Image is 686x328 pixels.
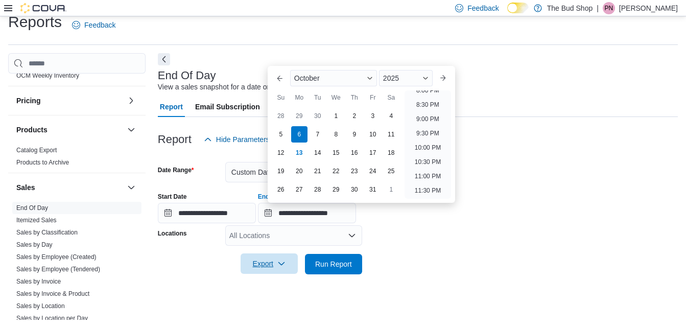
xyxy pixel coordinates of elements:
[16,253,97,261] a: Sales by Employee (Created)
[16,72,79,79] a: OCM Weekly Inventory
[328,181,344,198] div: day-29
[411,156,445,168] li: 10:30 PM
[383,89,399,106] div: Sa
[225,162,362,182] button: Custom Date
[16,159,69,166] a: Products to Archive
[328,126,344,143] div: day-8
[619,2,678,14] p: [PERSON_NAME]
[346,145,363,161] div: day-16
[291,181,307,198] div: day-27
[16,147,57,154] a: Catalog Export
[294,74,320,82] span: October
[273,163,289,179] div: day-19
[315,259,352,269] span: Run Report
[125,181,137,194] button: Sales
[158,53,170,65] button: Next
[291,89,307,106] div: Mo
[412,99,443,111] li: 8:30 PM
[383,126,399,143] div: day-11
[291,126,307,143] div: day-6
[379,70,433,86] div: Button. Open the year selector. 2025 is currently selected.
[346,126,363,143] div: day-9
[16,265,100,273] span: Sales by Employee (Tendered)
[273,108,289,124] div: day-28
[16,182,35,193] h3: Sales
[412,84,443,97] li: 8:00 PM
[8,12,62,32] h1: Reports
[16,302,65,310] a: Sales by Location
[328,145,344,161] div: day-15
[16,314,88,322] span: Sales by Location per Day
[20,3,66,13] img: Cova
[16,266,100,273] a: Sales by Employee (Tendered)
[411,184,445,197] li: 11:30 PM
[16,125,123,135] button: Products
[310,108,326,124] div: day-30
[310,89,326,106] div: Tu
[348,231,356,240] button: Open list of options
[365,108,381,124] div: day-3
[125,95,137,107] button: Pricing
[507,13,508,14] span: Dark Mode
[216,134,270,145] span: Hide Parameters
[291,163,307,179] div: day-20
[16,241,53,248] a: Sales by Day
[365,163,381,179] div: day-24
[68,15,120,35] a: Feedback
[310,181,326,198] div: day-28
[16,217,57,224] a: Itemized Sales
[84,20,115,30] span: Feedback
[158,166,194,174] label: Date Range
[158,133,192,146] h3: Report
[16,158,69,167] span: Products to Archive
[605,2,613,14] span: PN
[16,228,78,237] span: Sales by Classification
[328,163,344,179] div: day-22
[310,126,326,143] div: day-7
[273,181,289,198] div: day-26
[16,125,48,135] h3: Products
[412,113,443,125] li: 9:00 PM
[435,70,451,86] button: Next month
[305,254,362,274] button: Run Report
[272,107,400,199] div: October, 2025
[290,70,377,86] div: Button. Open the month selector. October is currently selected.
[507,3,529,13] input: Dark Mode
[328,108,344,124] div: day-1
[195,97,260,117] span: Email Subscription
[412,127,443,139] li: 9:30 PM
[16,96,123,106] button: Pricing
[158,203,256,223] input: Press the down key to open a popover containing a calendar.
[16,278,61,285] a: Sales by Invoice
[383,108,399,124] div: day-4
[16,241,53,249] span: Sales by Day
[200,129,274,150] button: Hide Parameters
[383,145,399,161] div: day-18
[310,163,326,179] div: day-21
[467,3,499,13] span: Feedback
[247,253,292,274] span: Export
[597,2,599,14] p: |
[273,145,289,161] div: day-12
[365,89,381,106] div: Fr
[158,193,187,201] label: Start Date
[16,96,40,106] h3: Pricing
[125,124,137,136] button: Products
[8,144,146,173] div: Products
[16,182,123,193] button: Sales
[411,142,445,154] li: 10:00 PM
[291,108,307,124] div: day-29
[365,181,381,198] div: day-31
[272,70,288,86] button: Previous Month
[273,126,289,143] div: day-5
[346,181,363,198] div: day-30
[383,163,399,179] div: day-25
[16,204,48,212] a: End Of Day
[158,82,307,92] div: View a sales snapshot for a date or date range.
[291,145,307,161] div: day-13
[273,89,289,106] div: Su
[16,72,79,80] span: OCM Weekly Inventory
